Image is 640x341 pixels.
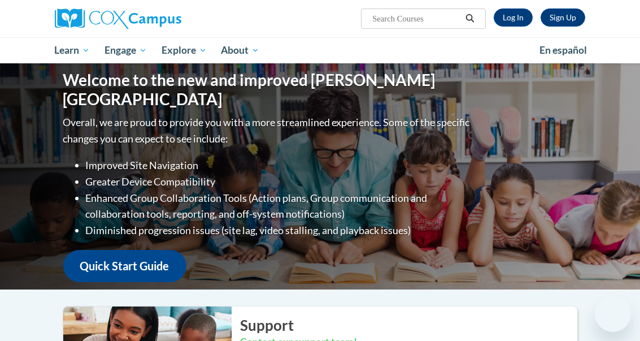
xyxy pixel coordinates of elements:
[54,44,90,57] span: Learn
[494,8,533,27] a: Log In
[240,315,577,335] h2: Support
[371,12,462,25] input: Search Courses
[55,8,181,29] img: Cox Campus
[154,37,214,63] a: Explore
[105,44,147,57] span: Engage
[214,37,267,63] a: About
[63,114,473,147] p: Overall, we are proud to provide you with a more streamlined experience. Some of the specific cha...
[86,190,473,223] li: Enhanced Group Collaboration Tools (Action plans, Group communication and collaboration tools, re...
[55,8,220,29] a: Cox Campus
[86,157,473,174] li: Improved Site Navigation
[595,296,631,332] iframe: Button to launch messaging window
[97,37,154,63] a: Engage
[532,38,594,62] a: En español
[86,222,473,239] li: Diminished progression issues (site lag, video stalling, and playback issues)
[86,174,473,190] li: Greater Device Compatibility
[63,71,473,109] h1: Welcome to the new and improved [PERSON_NAME][GEOGRAPHIC_DATA]
[462,12,478,25] button: Search
[162,44,207,57] span: Explore
[47,37,98,63] a: Learn
[63,250,186,282] a: Quick Start Guide
[539,44,587,56] span: En español
[46,37,594,63] div: Main menu
[221,44,259,57] span: About
[541,8,585,27] a: Register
